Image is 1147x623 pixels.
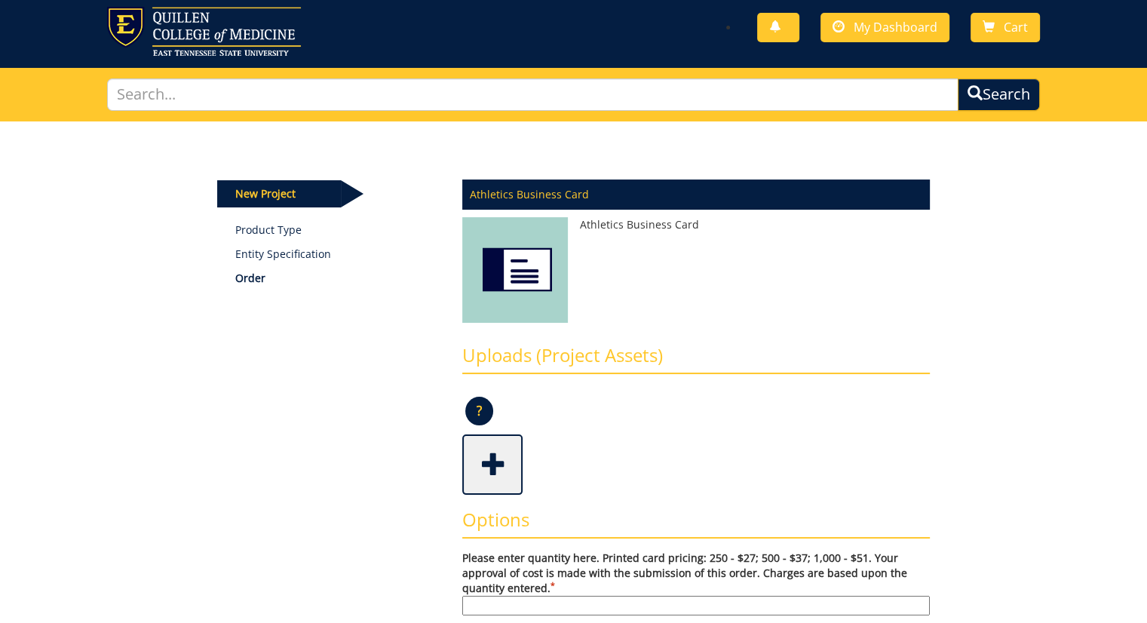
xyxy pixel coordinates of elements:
button: Search [958,78,1040,111]
p: New Project [217,180,341,207]
a: Product Type [235,222,440,238]
h3: Uploads (Project Assets) [462,345,930,374]
span: Cart [1004,19,1028,35]
h3: Options [462,510,930,539]
label: Please enter quantity here. Printed card pricing: 250 - $27; 500 - $37; 1,000 - $51. Your approva... [462,551,930,615]
input: Please enter quantity here. Printed card pricing: 250 - $27; 500 - $37; 1,000 - $51. Your approva... [462,596,930,615]
img: Athletics Business Card [462,217,568,330]
img: ETSU logo [107,7,301,56]
p: Order [235,271,440,286]
a: Cart [971,13,1040,42]
input: Search... [107,78,959,111]
p: Athletics Business Card [462,180,930,210]
span: My Dashboard [854,19,937,35]
a: My Dashboard [820,13,949,42]
p: ? [465,397,493,425]
p: Athletics Business Card [462,217,930,232]
p: Entity Specification [235,247,440,262]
